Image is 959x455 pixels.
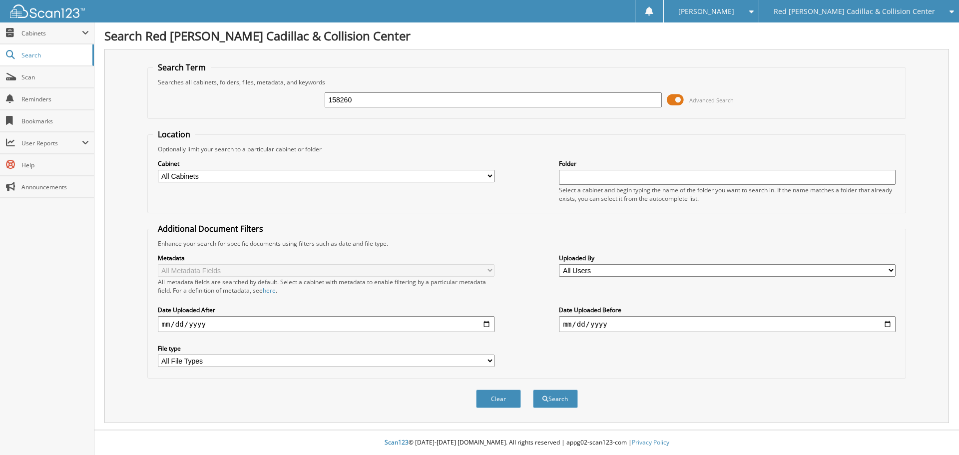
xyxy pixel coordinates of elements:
[476,390,521,408] button: Clear
[21,73,89,81] span: Scan
[158,306,494,314] label: Date Uploaded After
[678,8,734,14] span: [PERSON_NAME]
[559,186,896,203] div: Select a cabinet and begin typing the name of the folder you want to search in. If the name match...
[158,278,494,295] div: All metadata fields are searched by default. Select a cabinet with metadata to enable filtering b...
[21,139,82,147] span: User Reports
[158,159,494,168] label: Cabinet
[21,29,82,37] span: Cabinets
[158,316,494,332] input: start
[263,286,276,295] a: here
[385,438,409,447] span: Scan123
[909,407,959,455] iframe: Chat Widget
[559,316,896,332] input: end
[774,8,935,14] span: Red [PERSON_NAME] Cadillac & Collision Center
[153,145,901,153] div: Optionally limit your search to a particular cabinet or folder
[153,223,268,234] legend: Additional Document Filters
[21,183,89,191] span: Announcements
[559,159,896,168] label: Folder
[153,129,195,140] legend: Location
[153,62,211,73] legend: Search Term
[21,95,89,103] span: Reminders
[533,390,578,408] button: Search
[21,161,89,169] span: Help
[153,78,901,86] div: Searches all cabinets, folders, files, metadata, and keywords
[21,117,89,125] span: Bookmarks
[153,239,901,248] div: Enhance your search for specific documents using filters such as date and file type.
[559,254,896,262] label: Uploaded By
[559,306,896,314] label: Date Uploaded Before
[689,96,734,104] span: Advanced Search
[158,254,494,262] label: Metadata
[21,51,87,59] span: Search
[94,431,959,455] div: © [DATE]-[DATE] [DOMAIN_NAME]. All rights reserved | appg02-scan123-com |
[632,438,669,447] a: Privacy Policy
[104,27,949,44] h1: Search Red [PERSON_NAME] Cadillac & Collision Center
[158,344,494,353] label: File type
[10,4,85,18] img: scan123-logo-white.svg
